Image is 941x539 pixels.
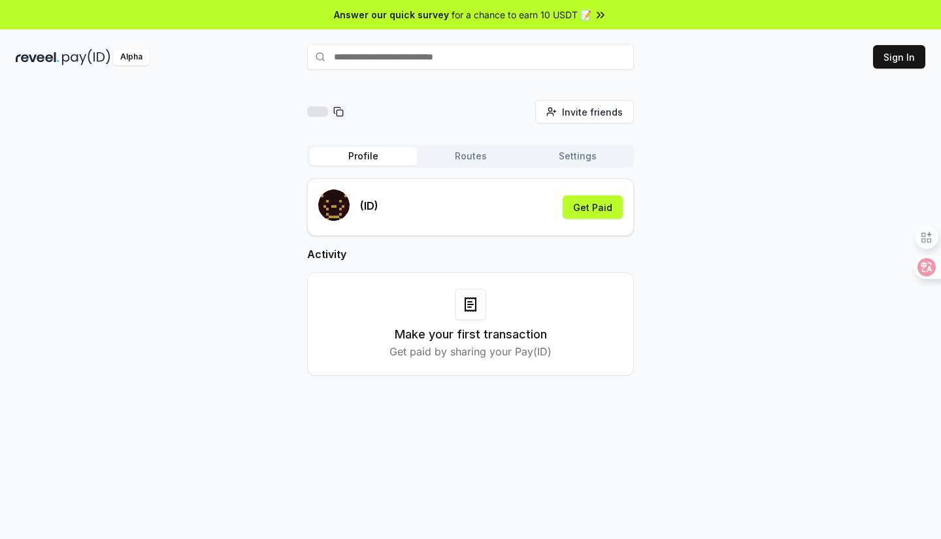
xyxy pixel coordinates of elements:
[535,100,634,123] button: Invite friends
[310,147,417,165] button: Profile
[452,8,591,22] span: for a chance to earn 10 USDT 📝
[16,49,59,65] img: reveel_dark
[113,49,150,65] div: Alpha
[62,49,110,65] img: pay_id
[334,8,449,22] span: Answer our quick survey
[417,147,524,165] button: Routes
[307,246,634,262] h2: Activity
[563,195,623,219] button: Get Paid
[360,198,378,214] p: (ID)
[395,325,547,344] h3: Make your first transaction
[524,147,631,165] button: Settings
[873,45,925,69] button: Sign In
[389,344,552,359] p: Get paid by sharing your Pay(ID)
[562,105,623,119] span: Invite friends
